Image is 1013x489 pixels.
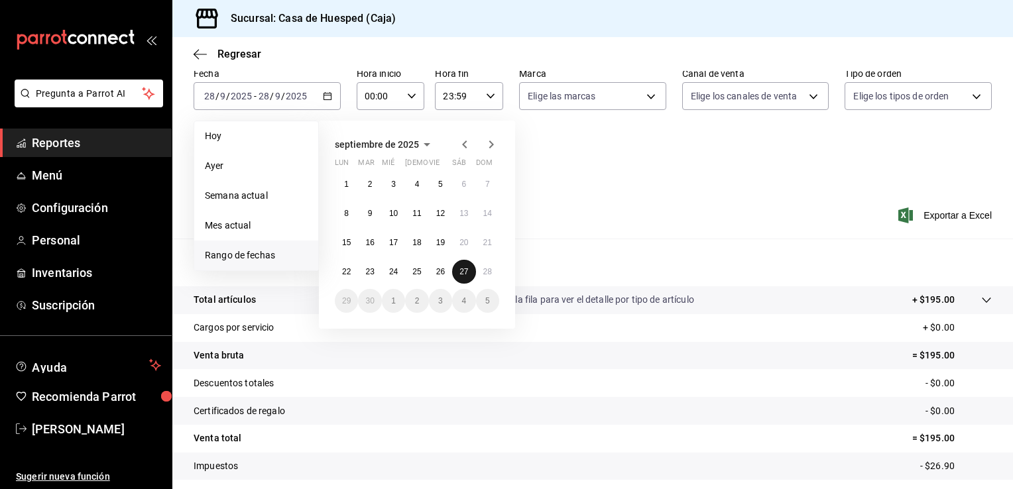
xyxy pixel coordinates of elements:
[483,209,492,218] abbr: 14 de septiembre de 2025
[342,238,351,247] abbr: 15 de septiembre de 2025
[205,219,308,233] span: Mes actual
[335,158,349,172] abbr: lunes
[436,209,445,218] abbr: 12 de septiembre de 2025
[429,289,452,313] button: 3 de octubre de 2025
[32,420,161,438] span: [PERSON_NAME]
[429,201,452,225] button: 12 de septiembre de 2025
[485,296,490,305] abbr: 5 de octubre de 2025
[205,189,308,203] span: Semana actual
[358,260,381,284] button: 23 de septiembre de 2025
[215,91,219,101] span: /
[32,264,161,282] span: Inventarios
[391,180,396,189] abbr: 3 de septiembre de 2025
[405,201,428,225] button: 11 de septiembre de 2025
[476,289,499,313] button: 5 de octubre de 2025
[415,180,420,189] abbr: 4 de septiembre de 2025
[15,80,163,107] button: Pregunta a Parrot AI
[365,267,374,276] abbr: 23 de septiembre de 2025
[912,431,992,445] p: = $195.00
[365,296,374,305] abbr: 30 de septiembre de 2025
[194,254,992,270] p: Resumen
[382,289,405,313] button: 1 de octubre de 2025
[32,199,161,217] span: Configuración
[459,238,468,247] abbr: 20 de septiembre de 2025
[9,96,163,110] a: Pregunta a Parrot AI
[452,172,475,196] button: 6 de septiembre de 2025
[436,267,445,276] abbr: 26 de septiembre de 2025
[358,289,381,313] button: 30 de septiembre de 2025
[382,260,405,284] button: 24 de septiembre de 2025
[476,231,499,254] button: 21 de septiembre de 2025
[389,238,398,247] abbr: 17 de septiembre de 2025
[219,91,226,101] input: --
[335,260,358,284] button: 22 de septiembre de 2025
[528,89,595,103] span: Elige las marcas
[382,158,394,172] abbr: miércoles
[368,209,373,218] abbr: 9 de septiembre de 2025
[382,172,405,196] button: 3 de septiembre de 2025
[476,260,499,284] button: 28 de septiembre de 2025
[205,159,308,173] span: Ayer
[691,89,797,103] span: Elige los canales de venta
[270,91,274,101] span: /
[519,69,666,78] label: Marca
[194,431,241,445] p: Venta total
[358,158,374,172] abbr: martes
[194,349,244,362] p: Venta bruta
[32,296,161,314] span: Suscripción
[435,69,503,78] label: Hora fin
[230,91,253,101] input: ----
[194,404,285,418] p: Certificados de regalo
[920,459,992,473] p: - $26.90
[32,166,161,184] span: Menú
[438,296,443,305] abbr: 3 de octubre de 2025
[146,34,156,45] button: open_drawer_menu
[436,238,445,247] abbr: 19 de septiembre de 2025
[452,289,475,313] button: 4 de octubre de 2025
[382,231,405,254] button: 17 de septiembre de 2025
[357,69,425,78] label: Hora inicio
[205,248,308,262] span: Rango de fechas
[461,296,466,305] abbr: 4 de octubre de 2025
[912,349,992,362] p: = $195.00
[391,296,396,305] abbr: 1 de octubre de 2025
[476,201,499,225] button: 14 de septiembre de 2025
[274,91,281,101] input: --
[415,296,420,305] abbr: 2 de octubre de 2025
[258,91,270,101] input: --
[474,293,694,307] p: Da clic en la fila para ver el detalle por tipo de artículo
[438,180,443,189] abbr: 5 de septiembre de 2025
[912,293,955,307] p: + $195.00
[194,69,341,78] label: Fecha
[901,207,992,223] button: Exportar a Excel
[194,321,274,335] p: Cargos por servicio
[682,69,829,78] label: Canal de venta
[459,209,468,218] abbr: 13 de septiembre de 2025
[226,91,230,101] span: /
[485,180,490,189] abbr: 7 de septiembre de 2025
[483,267,492,276] abbr: 28 de septiembre de 2025
[405,260,428,284] button: 25 de septiembre de 2025
[365,238,374,247] abbr: 16 de septiembre de 2025
[845,69,992,78] label: Tipo de orden
[405,158,483,172] abbr: jueves
[412,238,421,247] abbr: 18 de septiembre de 2025
[220,11,396,27] h3: Sucursal: Casa de Huesped (Caja)
[925,404,992,418] p: - $0.00
[923,321,992,335] p: + $0.00
[405,231,428,254] button: 18 de septiembre de 2025
[452,260,475,284] button: 27 de septiembre de 2025
[194,459,238,473] p: Impuestos
[429,172,452,196] button: 5 de septiembre de 2025
[16,470,161,484] span: Sugerir nueva función
[483,238,492,247] abbr: 21 de septiembre de 2025
[429,231,452,254] button: 19 de septiembre de 2025
[382,201,405,225] button: 10 de septiembre de 2025
[853,89,949,103] span: Elige los tipos de orden
[254,91,257,101] span: -
[358,172,381,196] button: 2 de septiembre de 2025
[476,172,499,196] button: 7 de septiembre de 2025
[32,134,161,152] span: Reportes
[335,172,358,196] button: 1 de septiembre de 2025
